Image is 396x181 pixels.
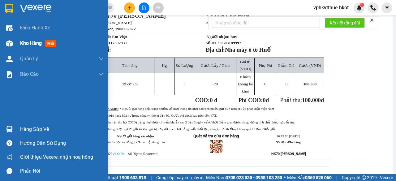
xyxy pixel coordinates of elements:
[93,27,136,31] span: 0588522622, 1900252622
[225,46,271,53] span: Nhà máy ô tô Huế
[239,59,251,71] span: Giá trị (VNĐ)
[6,40,13,47] img: warehouse-icon
[201,63,230,68] span: Cước Lấy / Giao
[356,5,362,11] img: icon-new-feature
[20,70,39,78] span: Báo cáo
[162,63,167,68] span: Kg
[106,140,165,144] span: Tôi đã đọc và đồng ý với các nội dung trên
[370,18,374,22] span: close
[213,82,218,86] span: /0
[238,97,269,103] strong: Phí COD: đ
[330,19,360,26] span: Kết nối tổng đài
[6,71,13,78] img: solution-icon
[153,2,164,13] button: aim
[108,6,112,9] span: close-circle
[20,125,104,134] div: Hàng sắp về
[104,41,127,45] span: 0911739293 /
[122,63,137,68] span: Tên hàng
[20,55,38,62] span: Quản Lý
[193,134,239,138] strong: Quét để tra cứu đơn hàng
[381,2,392,13] button: caret-down
[45,40,56,47] span: mới
[142,6,146,10] span: file-add
[370,5,376,11] img: phone-icon
[238,75,253,93] span: Khách không kê khai
[360,3,364,7] sup: 1
[139,2,149,13] button: file-add
[156,174,204,181] span: Cung cấp máy in - giấy in:
[302,97,321,103] span: 100.000
[6,56,13,62] img: warehouse-icon
[91,107,274,110] span: : • Người gửi hàng chịu trách nhiệm về mọi thông tin khai báo trên phiếu gửi đơn hàng trước pháp ...
[112,34,127,39] span: Em Việt
[213,82,215,86] span: 0
[210,97,217,103] span: 0 đ
[124,2,135,13] button: plus
[151,174,152,181] span: |
[284,176,286,179] span: ⚪️
[277,135,300,138] span: 16:15:50 [DATE]
[299,63,321,68] span: Cước (VNĐ)
[308,4,354,11] span: vphkvtthue.hkot
[280,97,324,103] span: Phải thu:
[119,175,146,180] strong: 1900 633 818
[206,46,225,53] strong: Địa chỉ:
[6,140,12,146] span: question-circle
[286,82,288,86] span: 0
[321,97,324,103] span: đ
[226,175,282,180] strong: 0708 023 035 - 0935 103 250
[6,126,13,132] img: warehouse-icon
[264,82,266,86] span: 0
[207,34,230,39] strong: Người nhận:
[362,175,366,180] span: copyright
[271,152,306,156] strong: HK70 [PERSON_NAME]
[212,18,320,28] input: Nhập số tổng đài
[92,41,127,45] strong: Số ĐT:
[259,63,272,68] span: Phụ Phí
[111,12,166,19] span: 70 [PERSON_NAME]
[127,6,132,10] span: plus
[336,174,337,181] span: |
[156,6,160,10] span: aim
[91,114,217,117] span: • Sau 48 giờ nếu hàng hóa hư hỏng công ty không đền bù, Cước phí chưa bao gồm 8% VAT.
[303,82,316,86] span: 100.000
[6,168,12,174] span: message
[184,82,186,86] span: 1
[91,121,295,124] span: • Công ty hoàn tiền thu hộ (COD) bằng hình thức chuyển khoản sau 2 đến 3 ngày kể từ thời điểm gia...
[108,5,112,11] span: close-circle
[20,166,104,176] div: Phản hồi
[206,41,220,45] strong: Số ĐT :
[263,97,266,103] span: 0
[117,135,154,138] strong: Người gửi hàng xác nhận
[206,174,282,181] span: Miền Nam
[20,40,42,46] span: Kho hàng
[230,34,237,39] span: huy
[89,174,146,181] span: Hỗ trợ kỹ thuật:
[20,24,50,32] span: Điều hành xe
[99,72,104,77] span: down
[221,41,241,45] span: 0383189997
[87,152,157,156] span: Copyright © 2021 – All Rights Reserved
[113,152,125,156] a: VeXeRe
[361,3,363,7] span: 1
[276,140,300,144] strong: NV tạo đơn hàng
[278,63,294,68] span: Giảm Giá
[6,154,12,160] span: notification
[91,127,276,131] span: • Hàng hóa không được người gửi kê khai giá trị đầy đủ mà bị hư hỏng hoặc thất lạc, công ty bồi t...
[93,12,166,19] span: VP gửi:
[5,4,13,13] img: logo-vxr
[305,175,332,180] strong: 0369 525 060
[20,139,104,148] div: Hướng dẫn sử dụng
[99,56,104,61] span: down
[93,20,132,25] span: 70 [PERSON_NAME]
[20,153,93,161] span: Giới thiệu Vexere, nhận hoa hồng
[384,5,390,11] span: caret-down
[287,174,332,181] span: Miền Bắc
[325,18,365,28] button: Kết nối tổng đài
[195,97,217,103] strong: COD:
[176,63,193,68] span: Số Lượng
[6,25,13,31] img: warehouse-icon
[122,82,138,86] span: đồ cơ khí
